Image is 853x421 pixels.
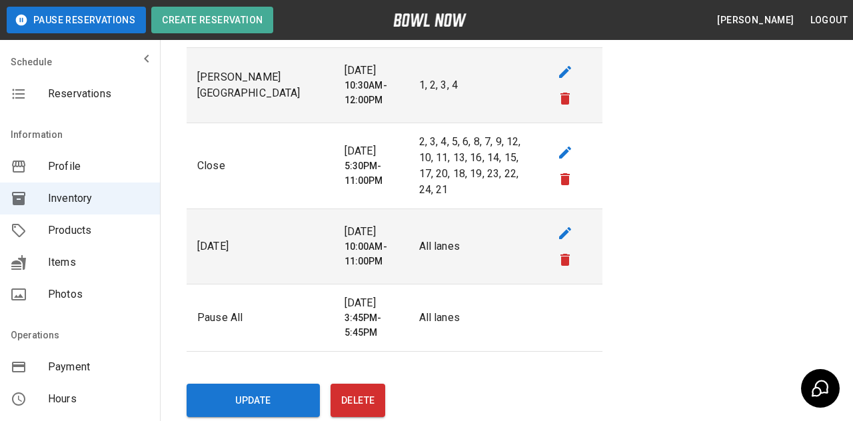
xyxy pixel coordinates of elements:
p: [PERSON_NAME][GEOGRAPHIC_DATA] [197,69,323,101]
span: Products [48,222,149,238]
p: All lanes [419,238,531,254]
button: edit [552,220,578,246]
h6: 10:30AM-12:00PM [345,79,398,108]
button: Update [187,384,320,417]
p: Pause All [197,310,323,326]
button: [PERSON_NAME] [712,8,799,33]
button: edit [552,139,578,166]
button: Pause Reservations [7,7,146,33]
button: remove [552,85,578,112]
span: Hours [48,391,149,407]
p: [DATE] [345,295,398,311]
button: remove [552,246,578,273]
button: Create Reservation [151,7,273,33]
p: Close [197,158,323,174]
p: [DATE] [345,143,398,159]
p: 2, 3, 4, 5, 6, 8, 7, 9, 12, 10, 11, 13, 16, 14, 15, 17, 20, 18, 19, 23, 22, 24, 21 [419,134,531,198]
button: Delete [331,384,385,417]
p: [DATE] [197,238,323,254]
p: [DATE] [345,224,398,240]
span: Reservations [48,86,149,102]
span: Profile [48,159,149,175]
p: [DATE] [345,63,398,79]
span: Photos [48,286,149,302]
h6: 10:00AM-11:00PM [345,240,398,269]
h6: 3:45PM-5:45PM [345,311,398,340]
button: edit [552,59,578,85]
img: logo [393,13,466,27]
span: Items [48,254,149,270]
button: remove [552,166,578,193]
span: Payment [48,359,149,375]
p: 1, 2, 3, 4 [419,77,531,93]
button: Logout [805,8,853,33]
h6: 5:30PM-11:00PM [345,159,398,189]
p: All lanes [419,310,531,326]
span: Inventory [48,191,149,207]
